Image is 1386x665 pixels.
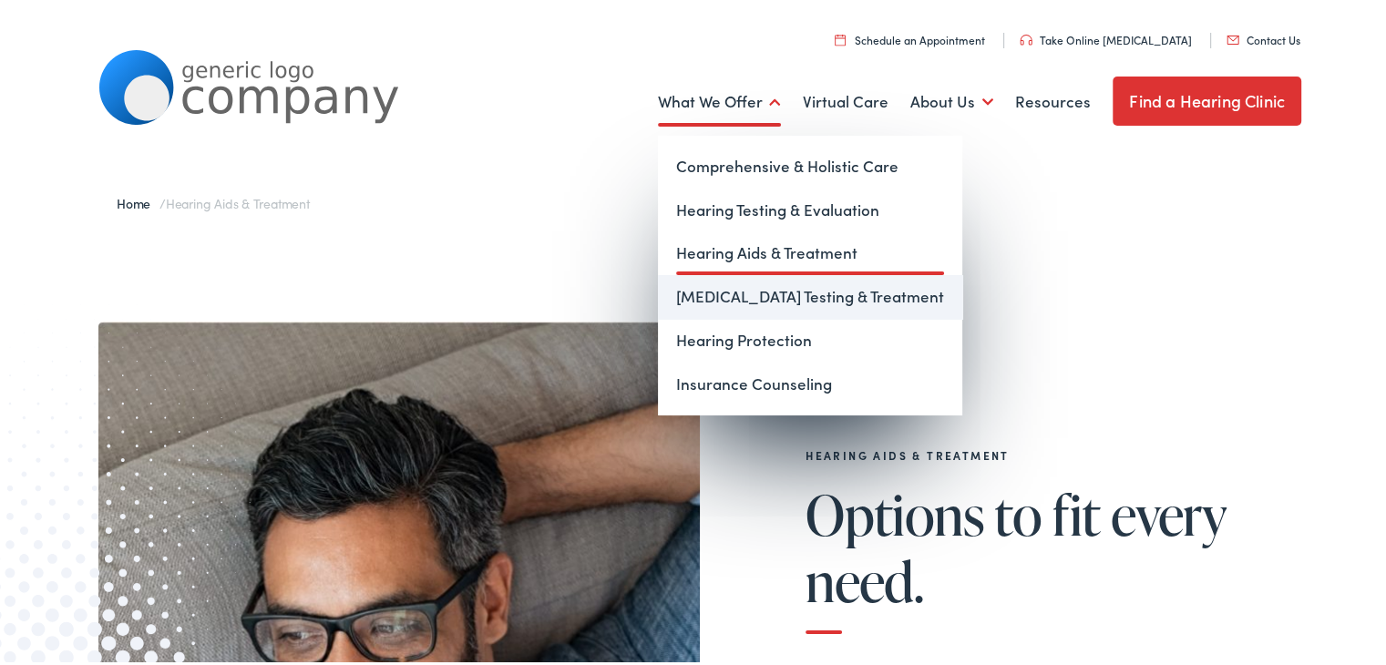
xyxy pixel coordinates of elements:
[658,228,962,271] a: Hearing Aids & Treatment
[803,65,888,132] a: Virtual Care
[910,65,993,132] a: About Us
[117,190,310,209] span: /
[1015,65,1091,132] a: Resources
[117,190,159,209] a: Home
[658,141,962,185] a: Comprehensive & Holistic Care
[1227,32,1239,41] img: utility icon
[1020,28,1192,44] a: Take Online [MEDICAL_DATA]
[166,190,310,209] span: Hearing Aids & Treatment
[1113,73,1301,122] a: Find a Hearing Clinic
[658,271,962,315] a: [MEDICAL_DATA] Testing & Treatment
[1111,481,1227,541] span: every
[994,481,1042,541] span: to
[1020,31,1032,42] img: utility icon
[658,65,781,132] a: What We Offer
[658,315,962,359] a: Hearing Protection
[1227,28,1300,44] a: Contact Us
[658,185,962,229] a: Hearing Testing & Evaluation
[806,445,1243,458] h2: Hearing Aids & Treatment
[835,28,985,44] a: Schedule an Appointment
[1052,481,1100,541] span: fit
[658,359,962,403] a: Insurance Counseling
[835,30,846,42] img: utility icon
[806,547,923,608] span: need.
[806,481,984,541] span: Options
